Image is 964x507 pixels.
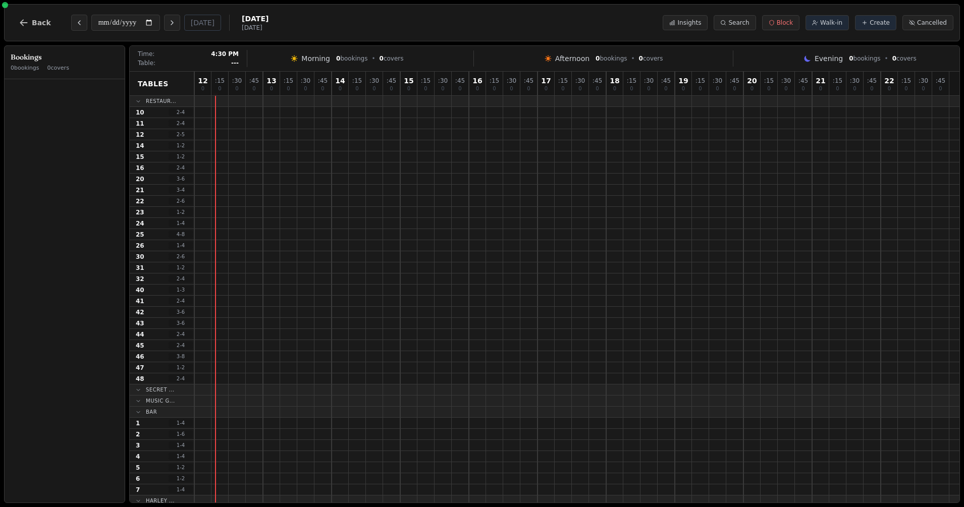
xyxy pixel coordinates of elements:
span: : 30 [919,78,928,84]
button: Create [855,15,896,30]
span: 2 - 6 [169,197,193,205]
span: 0 [321,86,324,91]
span: : 30 [644,78,654,84]
button: Block [762,15,799,30]
span: Insights [677,19,701,27]
span: 4:30 PM [211,50,239,58]
span: : 30 [438,78,448,84]
span: 3 - 6 [169,308,193,316]
span: : 30 [850,78,860,84]
span: 0 [888,86,891,91]
span: 0 [767,86,770,91]
span: 0 [630,86,633,91]
span: [DATE] [242,24,269,32]
span: 13 [266,77,276,84]
span: 0 [699,86,702,91]
button: Next day [164,15,180,31]
span: Harley ... [146,497,175,504]
span: : 15 [421,78,431,84]
span: 0 [424,86,427,91]
span: 0 [441,86,444,91]
span: 0 [849,55,853,62]
span: 0 [339,86,342,91]
span: 14 [136,142,144,150]
span: : 15 [695,78,705,84]
span: 0 [372,86,376,91]
span: 43 [136,319,144,327]
button: Cancelled [902,15,953,30]
span: 0 bookings [11,64,39,73]
span: 0 [270,86,273,91]
span: 2 - 4 [169,330,193,338]
span: Create [870,19,890,27]
span: 3 [136,441,140,449]
span: 5 [136,464,140,472]
span: 0 [733,86,736,91]
span: 0 [336,55,340,62]
span: 21 [816,77,825,84]
span: : 45 [455,78,465,84]
span: 0 [801,86,805,91]
span: 3 - 8 [169,353,193,360]
span: 0 [390,86,393,91]
span: 15 [136,153,144,161]
span: : 15 [901,78,911,84]
span: 0 [510,86,513,91]
span: 1 - 4 [169,419,193,427]
span: : 30 [507,78,516,84]
span: : 45 [249,78,259,84]
span: : 15 [490,78,499,84]
span: 1 - 2 [169,208,193,216]
span: : 45 [524,78,533,84]
span: 1 - 3 [169,286,193,294]
span: 10 [136,108,144,117]
span: 0 [647,86,650,91]
span: 32 [136,275,144,283]
span: Bar [146,408,157,416]
span: : 15 [558,78,568,84]
span: 0 [380,55,384,62]
span: 0 [218,86,221,91]
span: 1 - 6 [169,430,193,438]
button: Previous day [71,15,87,31]
button: [DATE] [184,15,221,31]
span: 2 - 5 [169,131,193,138]
span: • [885,54,888,63]
span: 1 - 4 [169,242,193,249]
span: 1 - 4 [169,441,193,449]
span: 0 [458,86,461,91]
span: 0 [784,86,787,91]
span: 0 [939,86,942,91]
span: 0 [304,86,307,91]
span: 16 [136,164,144,172]
span: Cancelled [917,19,947,27]
span: 40 [136,286,144,294]
span: : 30 [781,78,791,84]
span: 0 [853,86,856,91]
span: 0 [922,86,925,91]
span: bookings [336,54,367,63]
span: 23 [136,208,144,216]
span: 0 [664,86,667,91]
span: 0 [287,86,290,91]
span: 0 [407,86,410,91]
span: 41 [136,297,144,305]
span: 2 - 4 [169,342,193,349]
span: 14 [335,77,345,84]
span: 24 [136,219,144,228]
span: Evening [815,53,843,64]
span: 18 [610,77,619,84]
span: 1 - 2 [169,153,193,160]
span: 1 - 4 [169,219,193,227]
span: 47 [136,364,144,372]
button: Search [714,15,756,30]
span: 1 - 4 [169,486,193,493]
span: Block [777,19,793,27]
span: --- [231,59,239,67]
span: 4 [136,453,140,461]
span: 42 [136,308,144,316]
span: Secret ... [146,386,175,393]
span: 31 [136,264,144,272]
span: 1 - 2 [169,364,193,371]
span: [DATE] [242,14,269,24]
